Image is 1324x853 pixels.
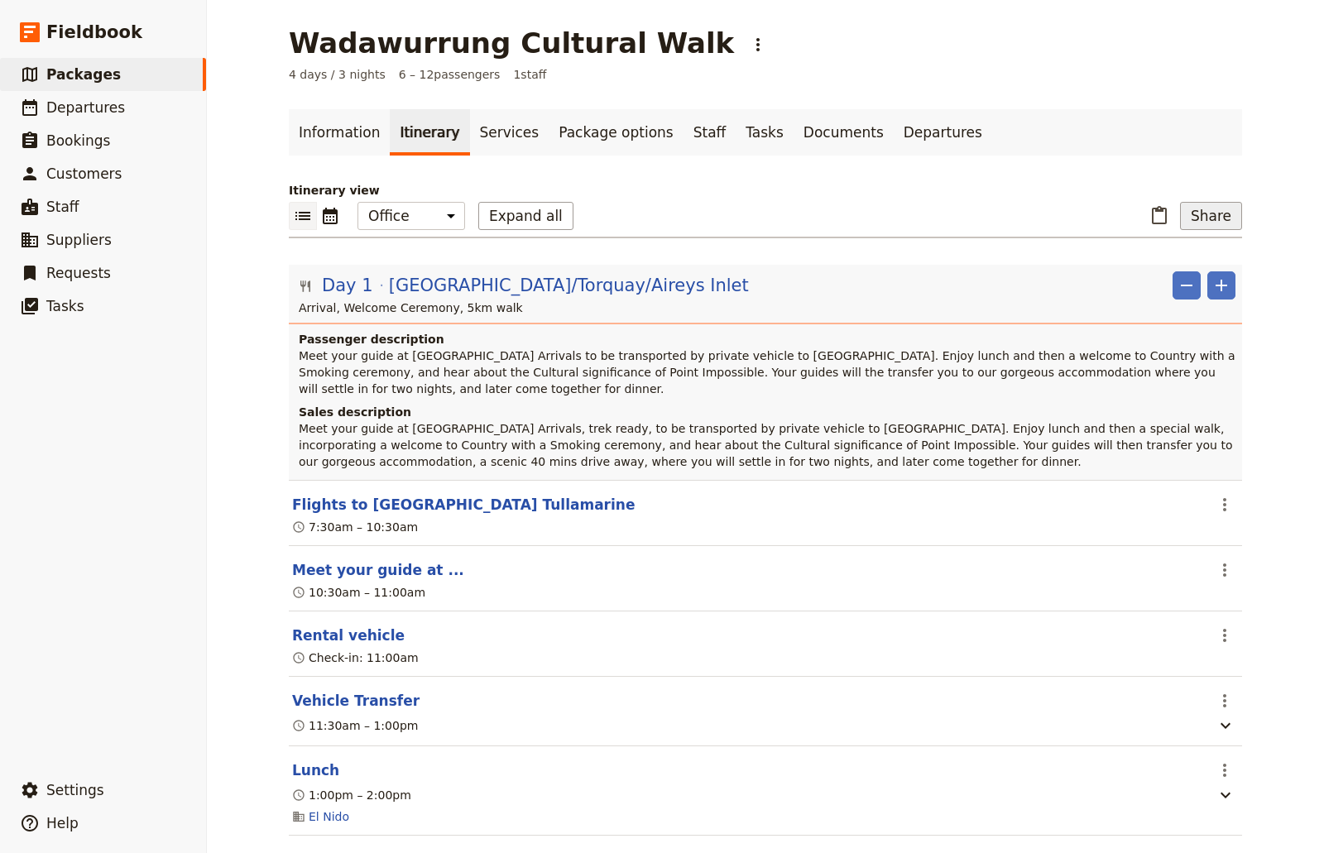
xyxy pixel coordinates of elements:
[289,109,390,156] a: Information
[289,202,317,230] button: List view
[165,99,178,113] img: tab_keywords_by_traffic_grey.svg
[292,584,425,601] div: 10:30am – 11:00am
[513,66,546,83] span: 1 staff
[309,808,349,825] a: El Nido
[292,717,418,734] div: 11:30am – 1:00pm
[43,43,182,56] div: Domain: [DOMAIN_NAME]
[1211,491,1239,519] button: Actions
[46,232,112,248] span: Suppliers
[1207,271,1235,300] button: Add
[684,109,736,156] a: Staff
[794,109,894,156] a: Documents
[1180,202,1242,230] button: Share
[46,298,84,314] span: Tasks
[322,273,373,298] span: Day 1
[292,691,420,711] button: Edit this itinerary item
[46,165,122,182] span: Customers
[1211,687,1239,715] button: Actions
[317,202,344,230] button: Calendar view
[26,43,40,56] img: website_grey.svg
[299,422,1236,468] span: Meet your guide at [GEOGRAPHIC_DATA] Arrivals, trek ready, to be transported by private vehicle t...
[549,109,683,156] a: Package options
[1211,556,1239,584] button: Actions
[45,99,58,113] img: tab_domain_overview_orange.svg
[894,109,992,156] a: Departures
[390,109,469,156] a: Itinerary
[46,782,104,798] span: Settings
[399,66,501,83] span: 6 – 12 passengers
[292,495,635,515] button: Edit this itinerary item
[299,273,749,298] button: Edit day information
[470,109,549,156] a: Services
[1173,271,1201,300] button: Remove
[292,760,339,780] button: Edit this itinerary item
[46,66,121,83] span: Packages
[46,99,125,116] span: Departures
[289,66,386,83] span: 4 days / 3 nights
[292,560,464,580] button: Edit this itinerary item
[736,109,794,156] a: Tasks
[183,101,279,112] div: Keywords by Traffic
[299,349,1239,395] span: Meet your guide at [GEOGRAPHIC_DATA] Arrivals to be transported by private vehicle to [GEOGRAPHIC...
[292,787,411,803] div: 1:00pm – 2:00pm
[1145,202,1173,230] button: Paste itinerary item
[299,404,1235,420] h4: Sales description
[289,182,1242,199] p: Itinerary view
[389,273,749,298] span: [GEOGRAPHIC_DATA]/Torquay/Aireys Inlet
[46,132,110,149] span: Bookings
[289,26,734,60] h1: Wadawurrung Cultural Walk
[46,265,111,281] span: Requests
[46,26,81,40] div: v 4.0.25
[292,649,419,666] div: Check-in: 11:00am
[46,199,79,215] span: Staff
[26,26,40,40] img: logo_orange.svg
[299,300,1235,316] p: Arrival, Welcome Ceremony, 5km walk
[478,202,573,230] button: Expand all
[63,101,148,112] div: Domain Overview
[1211,756,1239,784] button: Actions
[1211,621,1239,649] button: Actions
[744,31,772,59] button: Actions
[299,331,1235,347] h4: Passenger description
[46,20,142,45] span: Fieldbook
[292,519,418,535] div: 7:30am – 10:30am
[46,815,79,831] span: Help
[292,625,405,645] button: Edit this itinerary item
